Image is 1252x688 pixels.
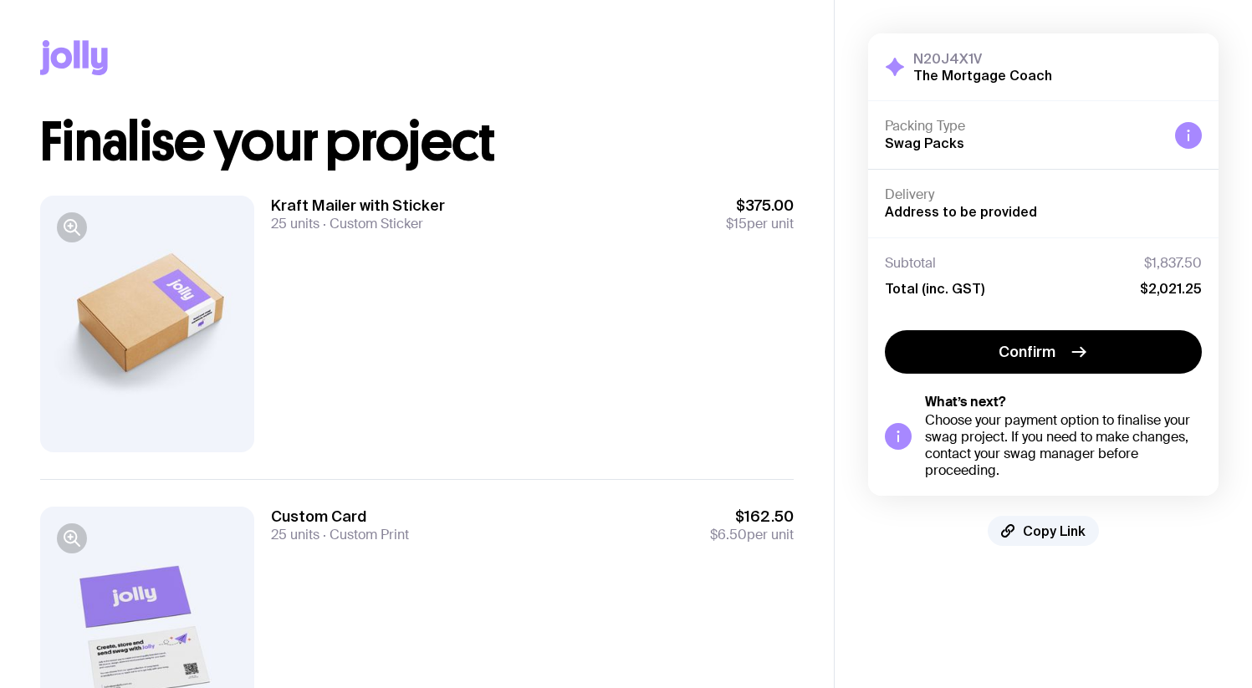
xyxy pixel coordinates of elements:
span: $375.00 [726,196,794,216]
span: Subtotal [885,255,936,272]
span: $162.50 [710,507,794,527]
span: Swag Packs [885,135,964,150]
h1: Finalise your project [40,115,794,169]
span: Custom Sticker [319,215,423,232]
span: $2,021.25 [1140,280,1202,297]
h4: Packing Type [885,118,1162,135]
h5: What’s next? [925,394,1202,410]
h3: N20J4X1V [913,50,1052,67]
h3: Custom Card [271,507,409,527]
button: Copy Link [988,516,1099,546]
span: $1,837.50 [1144,255,1202,272]
span: 25 units [271,526,319,543]
span: 25 units [271,215,319,232]
h2: The Mortgage Coach [913,67,1052,84]
span: Address to be provided [885,204,1037,219]
span: $15 [726,215,747,232]
span: Total (inc. GST) [885,280,984,297]
span: Copy Link [1023,522,1086,539]
span: per unit [710,527,794,543]
div: Choose your payment option to finalise your swag project. If you need to make changes, contact yo... [925,412,1202,479]
h3: Kraft Mailer with Sticker [271,196,445,216]
h4: Delivery [885,186,1202,203]
button: Confirm [885,330,1202,374]
span: per unit [726,216,794,232]
span: Confirm [999,342,1055,362]
span: Custom Print [319,526,409,543]
span: $6.50 [710,526,747,543]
